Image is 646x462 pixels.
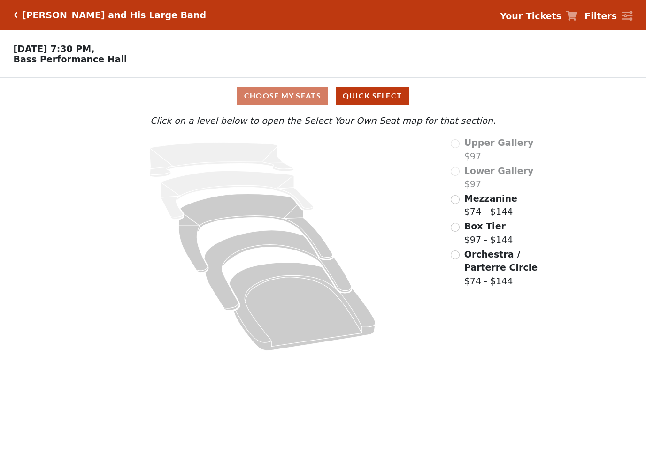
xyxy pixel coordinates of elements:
h5: [PERSON_NAME] and His Large Band [22,10,206,21]
p: Click on a level below to open the Select Your Own Seat map for that section. [87,114,559,128]
label: $97 [464,164,534,191]
strong: Your Tickets [500,11,561,21]
span: Upper Gallery [464,137,534,148]
button: Quick Select [336,87,409,105]
label: $97 - $144 [464,220,513,246]
label: $74 - $144 [464,248,559,288]
span: Box Tier [464,221,506,231]
path: Orchestra / Parterre Circle - Seats Available: 32 [229,262,375,350]
a: Filters [584,9,632,23]
label: $97 [464,136,534,163]
path: Lower Gallery - Seats Available: 0 [161,171,313,219]
path: Upper Gallery - Seats Available: 0 [149,143,293,177]
label: $74 - $144 [464,192,517,219]
strong: Filters [584,11,617,21]
span: Lower Gallery [464,166,534,176]
span: Mezzanine [464,193,517,204]
a: Your Tickets [500,9,577,23]
span: Orchestra / Parterre Circle [464,249,538,273]
a: Click here to go back to filters [14,12,18,18]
